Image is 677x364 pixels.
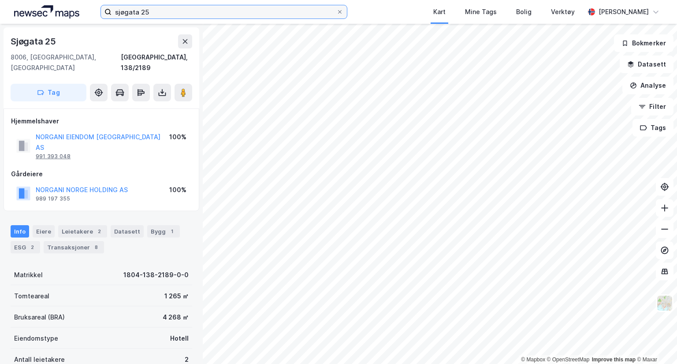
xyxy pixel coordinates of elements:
div: Hjemmelshaver [11,116,192,126]
a: Improve this map [592,357,636,363]
iframe: Chat Widget [633,322,677,364]
div: Eiere [33,225,55,238]
div: Tomteareal [14,291,49,301]
button: Filter [631,98,673,115]
div: Datasett [111,225,144,238]
div: Sjøgata 25 [11,34,58,48]
button: Tags [632,119,673,137]
div: Info [11,225,29,238]
div: Gårdeiere [11,169,192,179]
img: logo.a4113a55bc3d86da70a041830d287a7e.svg [14,5,79,19]
div: 8006, [GEOGRAPHIC_DATA], [GEOGRAPHIC_DATA] [11,52,121,73]
div: Bygg [147,225,180,238]
div: [PERSON_NAME] [599,7,649,17]
div: Bolig [516,7,532,17]
a: Mapbox [521,357,545,363]
div: 4 268 ㎡ [163,312,189,323]
button: Bokmerker [614,34,673,52]
div: 1 265 ㎡ [164,291,189,301]
div: Verktøy [551,7,575,17]
img: Z [656,295,673,312]
div: 2 [28,243,37,252]
div: 100% [169,132,186,142]
div: 989 197 355 [36,195,70,202]
div: Mine Tags [465,7,497,17]
a: OpenStreetMap [547,357,590,363]
button: Tag [11,84,86,101]
div: 991 393 048 [36,153,71,160]
div: Kontrollprogram for chat [633,322,677,364]
div: 1804-138-2189-0-0 [123,270,189,280]
div: 1 [167,227,176,236]
div: 100% [169,185,186,195]
div: Transaksjoner [44,241,104,253]
div: Hotell [170,333,189,344]
input: Søk på adresse, matrikkel, gårdeiere, leietakere eller personer [112,5,336,19]
div: Leietakere [58,225,107,238]
div: [GEOGRAPHIC_DATA], 138/2189 [121,52,192,73]
button: Analyse [622,77,673,94]
button: Datasett [620,56,673,73]
div: 2 [95,227,104,236]
div: Eiendomstype [14,333,58,344]
div: Matrikkel [14,270,43,280]
div: Kart [433,7,446,17]
div: ESG [11,241,40,253]
div: Bruksareal (BRA) [14,312,65,323]
div: 8 [92,243,100,252]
